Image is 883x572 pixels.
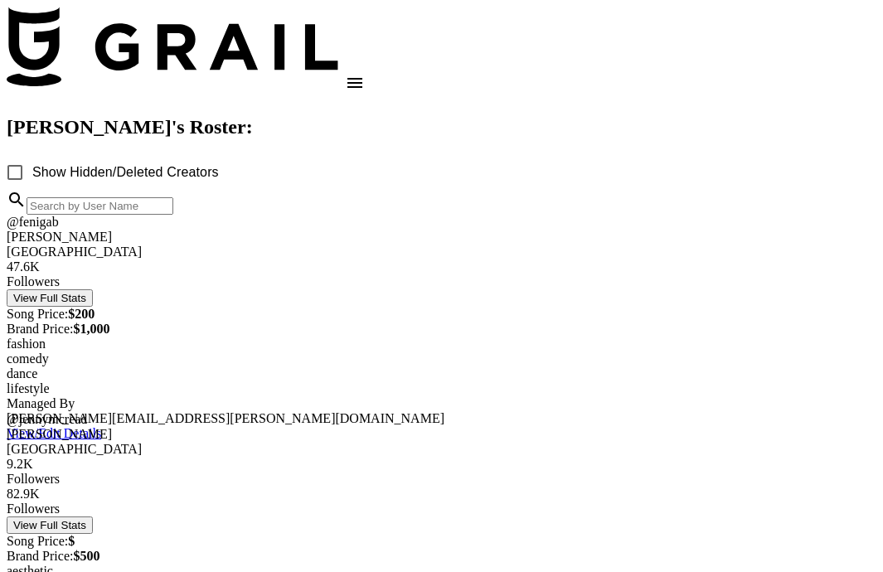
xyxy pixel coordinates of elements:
[27,197,173,215] input: Search by User Name
[73,322,109,336] strong: $ 1,000
[7,230,876,245] div: [PERSON_NAME]
[7,116,876,138] h1: [PERSON_NAME] 's Roster:
[7,289,93,307] button: View Full Stats
[7,215,876,230] div: @ fenigab
[7,487,876,502] div: 82.9K
[7,411,876,426] div: [PERSON_NAME][EMAIL_ADDRESS][PERSON_NAME][DOMAIN_NAME]
[7,502,876,516] div: Followers
[7,351,876,366] div: comedy
[7,307,68,321] span: Song Price:
[7,412,876,427] div: @ jennymcread
[73,549,99,563] strong: $ 500
[68,307,95,321] strong: $ 200
[7,274,876,289] div: Followers
[338,66,371,99] button: open drawer
[7,396,876,411] div: Managed By
[7,322,73,336] span: Brand Price:
[7,366,876,381] div: dance
[7,7,338,86] img: Grail Talent
[7,259,876,274] div: 47.6K
[7,534,68,548] span: Song Price:
[7,549,73,563] span: Brand Price:
[68,534,75,548] strong: $
[7,516,93,534] button: View Full Stats
[7,245,876,259] div: [GEOGRAPHIC_DATA]
[7,427,876,442] div: [PERSON_NAME]
[7,472,876,487] div: Followers
[7,442,876,457] div: [GEOGRAPHIC_DATA]
[7,381,876,396] div: lifestyle
[7,457,876,472] div: 9.2K
[32,162,219,182] span: Show Hidden/Deleted Creators
[7,337,876,351] div: fashion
